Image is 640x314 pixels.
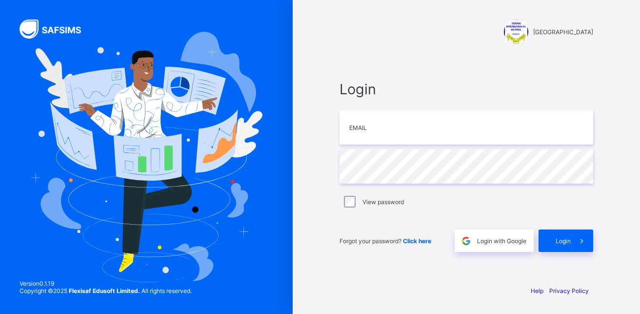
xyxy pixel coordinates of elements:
strong: Flexisaf Edusoft Limited. [69,287,140,294]
a: Click here [403,237,431,245]
label: View password [362,198,404,206]
img: Hero Image [30,32,262,282]
span: Version 0.1.19 [20,280,192,287]
span: [GEOGRAPHIC_DATA] [533,28,593,36]
span: Copyright © 2025 All rights reserved. [20,287,192,294]
span: Forgot your password? [340,237,431,245]
img: SAFSIMS Logo [20,20,93,39]
a: Help [531,287,543,294]
span: Login [556,237,571,245]
span: Login with Google [477,237,526,245]
a: Privacy Policy [549,287,589,294]
img: google.396cfc9801f0270233282035f929180a.svg [460,235,472,247]
span: Login [340,81,593,98]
